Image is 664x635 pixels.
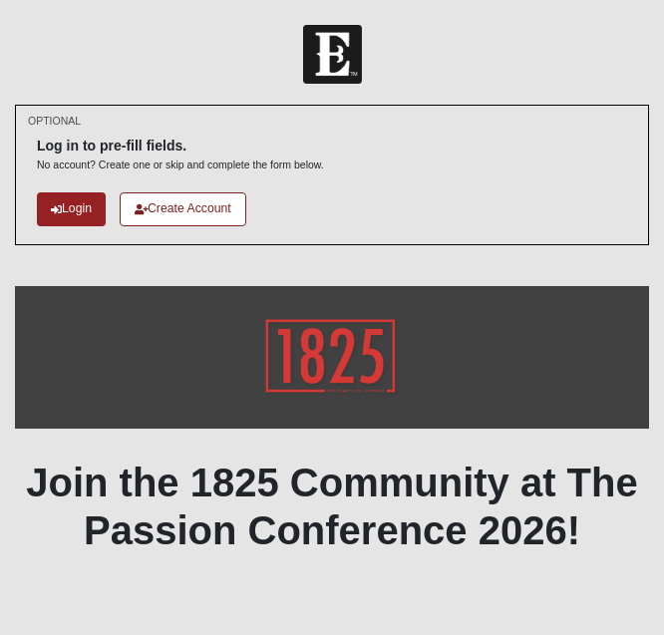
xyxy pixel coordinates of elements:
img: Church of Eleven22 Logo [303,25,362,84]
b: Join the 1825 Community at The Passion Conference 2026! [26,461,637,552]
small: OPTIONAL [28,114,81,129]
img: GetImage.ashx [232,286,432,429]
a: Login [37,192,106,225]
p: No account? Create one or skip and complete the form below. [37,158,324,172]
a: Create Account [120,192,246,225]
h6: Log in to pre-fill fields. [37,138,324,155]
